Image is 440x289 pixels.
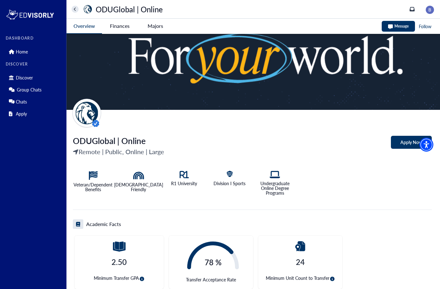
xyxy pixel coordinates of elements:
[391,136,432,149] button: Apply Now
[186,276,236,283] span: Transfer Acceptance Rate
[426,6,434,14] img: image
[6,62,62,66] label: DISCOVER
[187,257,239,268] span: 78 %
[83,4,93,14] img: universityName
[171,181,197,186] p: R1 University
[296,257,305,267] h4: 24
[112,257,127,267] h4: 2.50
[410,7,415,12] a: inbox
[73,99,101,127] img: universityName
[419,138,433,152] div: Accessibility Menu
[6,47,62,57] div: Home
[382,21,415,32] button: Message
[16,111,27,116] p: Apply
[114,182,163,192] p: [DEMOGRAPHIC_DATA] Friendly
[137,19,173,33] button: Majors
[73,147,164,156] p: Remote | Public, Online | Large
[102,19,137,33] button: Finances
[67,19,102,34] button: Overview
[17,87,41,92] p: Group Chats
[6,109,62,119] div: Apply
[16,75,33,80] p: Discover
[6,36,62,41] label: DASHBOARD
[73,135,146,147] span: ODUGlobal | Online
[214,181,246,186] p: Division I Sports
[86,221,121,228] h5: Academic Facts
[139,275,145,283] button: circle-info
[266,275,335,283] span: Minimum Unit Count to Transfer
[16,49,28,54] p: Home
[6,85,62,95] div: Group Chats
[255,181,296,195] p: Undergraduate Online Degree Programs
[67,17,440,110] img: Text graphic featuring the phrase "For your world" with "your" highlighted in orange and surround...
[329,275,335,283] button: circle-info
[73,182,113,192] p: Veteran/Dependent Benefits
[96,6,163,13] p: ODUGlobal | Online
[6,8,54,21] img: logo
[16,99,27,104] p: Chats
[418,22,432,30] button: Follow
[6,72,62,83] div: Discover
[94,275,145,283] span: Minimum Transfer GPA
[6,97,62,107] div: Chats
[72,6,79,13] button: home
